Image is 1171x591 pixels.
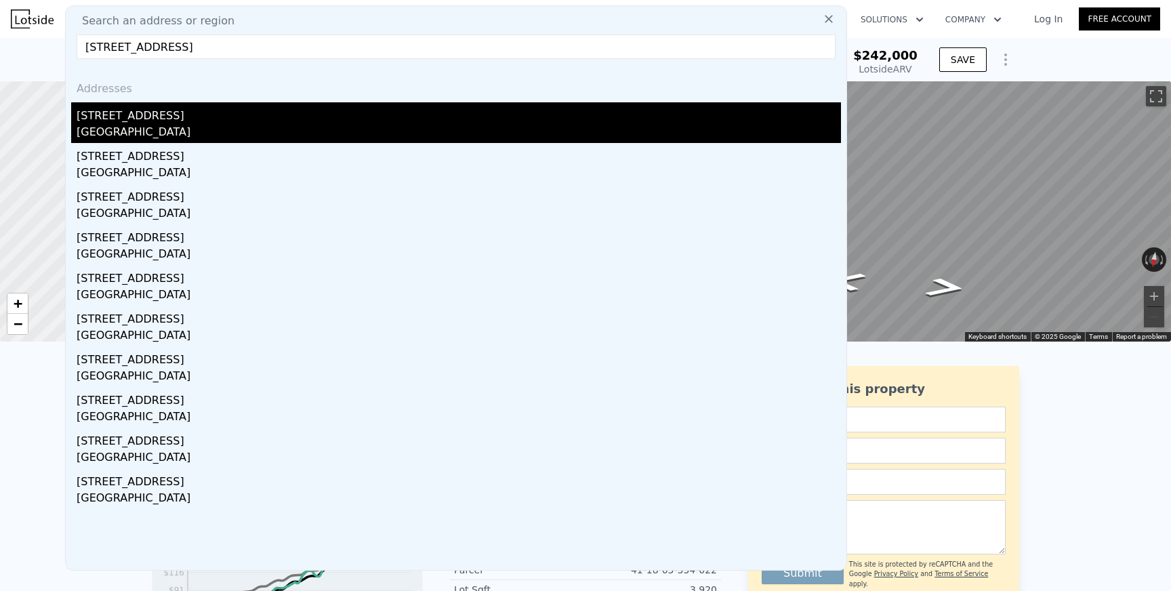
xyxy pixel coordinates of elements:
div: This site is protected by reCAPTCHA and the Google and apply. [849,560,1006,589]
a: Terms (opens in new tab) [1089,333,1108,340]
div: Lotside ARV [853,62,918,76]
button: Toggle fullscreen view [1146,86,1166,106]
a: Zoom in [7,293,28,314]
div: [GEOGRAPHIC_DATA] [77,165,841,184]
input: Phone [762,469,1006,495]
path: Go West, Elliott St SE [908,273,983,302]
div: [GEOGRAPHIC_DATA] [77,327,841,346]
input: Enter an address, city, region, neighborhood or zip code [77,35,836,59]
a: Report a problem [1116,333,1167,340]
div: [STREET_ADDRESS] [77,265,841,287]
a: Free Account [1079,7,1160,30]
div: [STREET_ADDRESS] [77,346,841,368]
div: [STREET_ADDRESS] [77,387,841,409]
button: Submit [762,563,844,584]
tspan: $116 [163,568,184,577]
input: Email [762,438,1006,464]
span: © 2025 Google [1035,333,1081,340]
div: [STREET_ADDRESS] [77,143,841,165]
span: + [14,295,22,312]
span: − [14,315,22,332]
button: Rotate counterclockwise [1142,247,1149,272]
button: Show Options [992,46,1019,73]
div: Ask about this property [762,380,1006,399]
img: Lotside [11,9,54,28]
div: Addresses [71,70,841,102]
a: Log In [1018,12,1079,26]
div: [STREET_ADDRESS] [77,102,841,124]
button: SAVE [939,47,987,72]
div: Map [620,81,1171,342]
span: Search an address or region [71,13,234,29]
div: [STREET_ADDRESS] [77,224,841,246]
button: Keyboard shortcuts [968,332,1027,342]
button: Zoom in [1144,286,1164,306]
input: Name [762,407,1006,432]
div: [GEOGRAPHIC_DATA] [77,490,841,509]
button: Company [934,7,1012,32]
a: Terms of Service [934,570,988,577]
div: [GEOGRAPHIC_DATA] [77,449,841,468]
span: $242,000 [853,48,918,62]
div: [STREET_ADDRESS] [77,468,841,490]
div: [GEOGRAPHIC_DATA] [77,246,841,265]
div: [STREET_ADDRESS] [77,306,841,327]
div: Street View [620,81,1171,342]
div: [GEOGRAPHIC_DATA] [77,409,841,428]
button: Reset the view [1147,247,1162,272]
button: Solutions [850,7,934,32]
div: [STREET_ADDRESS] [77,428,841,449]
div: [GEOGRAPHIC_DATA] [77,124,841,143]
a: Privacy Policy [874,570,918,577]
div: [GEOGRAPHIC_DATA] [77,287,841,306]
a: Zoom out [7,314,28,334]
div: [STREET_ADDRESS] [77,184,841,205]
div: [GEOGRAPHIC_DATA] [77,205,841,224]
div: [GEOGRAPHIC_DATA] [77,368,841,387]
button: Zoom out [1144,307,1164,327]
button: Rotate clockwise [1159,247,1167,272]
